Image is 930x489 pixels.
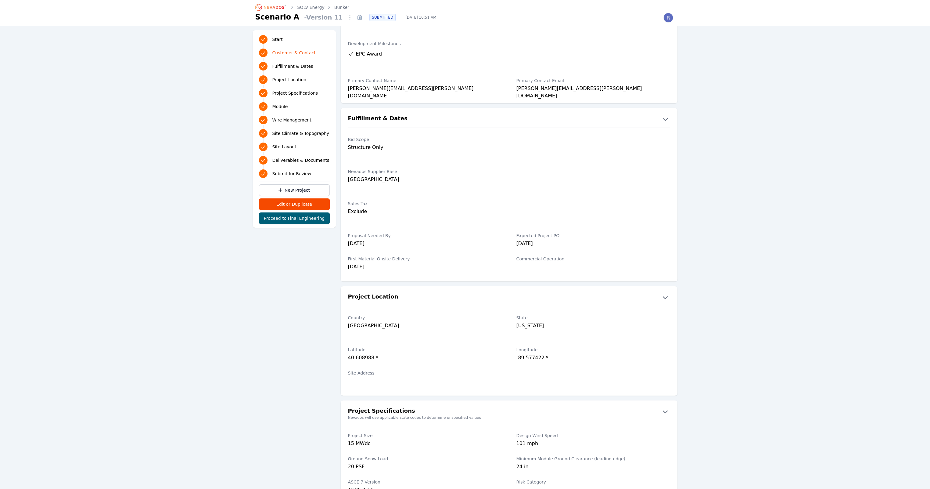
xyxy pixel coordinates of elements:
[272,157,329,163] span: Deliverables & Documents
[272,77,307,83] span: Project Location
[348,370,502,376] label: Site Address
[516,433,670,439] label: Design Wind Speed
[348,240,502,248] div: [DATE]
[297,4,325,10] a: SOLV Energy
[348,292,398,302] h2: Project Location
[348,233,502,239] label: Proposal Needed By
[348,479,502,485] label: ASCE 7 Version
[516,256,670,262] label: Commercial Operation
[348,347,502,353] label: Latitude
[272,36,283,42] span: Start
[516,233,670,239] label: Expected Project PO
[255,12,300,22] h1: Scenario A
[516,347,670,353] label: Longitude
[272,130,329,136] span: Site Climate & Topography
[348,440,502,448] div: 15 MWdc
[272,50,316,56] span: Customer & Contact
[516,479,670,485] label: Risk Category
[259,198,330,210] button: Edit or Duplicate
[348,433,502,439] label: Project Size
[272,171,311,177] span: Submit for Review
[259,212,330,224] button: Proceed to Final Engineering
[516,322,670,329] div: [US_STATE]
[259,34,330,179] nav: Progress
[255,2,350,12] nav: Breadcrumb
[516,456,670,462] label: Minimum Module Ground Clearance (leading edge)
[400,15,441,20] span: [DATE] 10:51 AM
[341,407,677,416] button: Project Specifications
[348,322,502,329] div: [GEOGRAPHIC_DATA]
[272,63,313,69] span: Fulfillment & Dates
[348,407,415,416] h2: Project Specifications
[272,144,296,150] span: Site Layout
[348,144,502,151] div: Structure Only
[334,4,349,10] a: Bunker
[341,415,677,420] small: Nevados will use applicable state codes to determine unspecified values
[348,256,502,262] label: First Material Onsite Delivery
[341,114,677,124] button: Fulfillment & Dates
[516,315,670,321] label: State
[348,41,670,47] label: Development Milestones
[272,117,311,123] span: Wire Management
[348,201,502,207] label: Sales Tax
[272,103,288,110] span: Module
[516,440,670,448] div: 101 mph
[348,176,502,183] div: [GEOGRAPHIC_DATA]
[516,354,670,363] div: -89.577422 º
[369,14,396,21] div: SUBMITTED
[348,114,408,124] h2: Fulfillment & Dates
[516,240,670,248] div: [DATE]
[348,168,502,175] label: Nevados Supplier Base
[516,78,670,84] label: Primary Contact Email
[272,90,318,96] span: Project Specifications
[348,85,502,93] div: [PERSON_NAME][EMAIL_ADDRESS][PERSON_NAME][DOMAIN_NAME]
[516,463,670,472] div: 24 in
[341,292,677,302] button: Project Location
[356,50,382,58] span: EPC Award
[259,184,330,196] a: New Project
[348,315,502,321] label: Country
[348,208,502,215] div: Exclude
[348,354,502,363] div: 40.608988 º
[348,263,502,272] div: [DATE]
[348,463,502,472] div: 20 PSF
[348,136,502,143] label: Bid Scope
[302,13,345,22] span: - Version 11
[348,456,502,462] label: Ground Snow Load
[663,13,673,23] img: Riley Caron
[348,78,502,84] label: Primary Contact Name
[516,85,670,93] div: [PERSON_NAME][EMAIL_ADDRESS][PERSON_NAME][DOMAIN_NAME]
